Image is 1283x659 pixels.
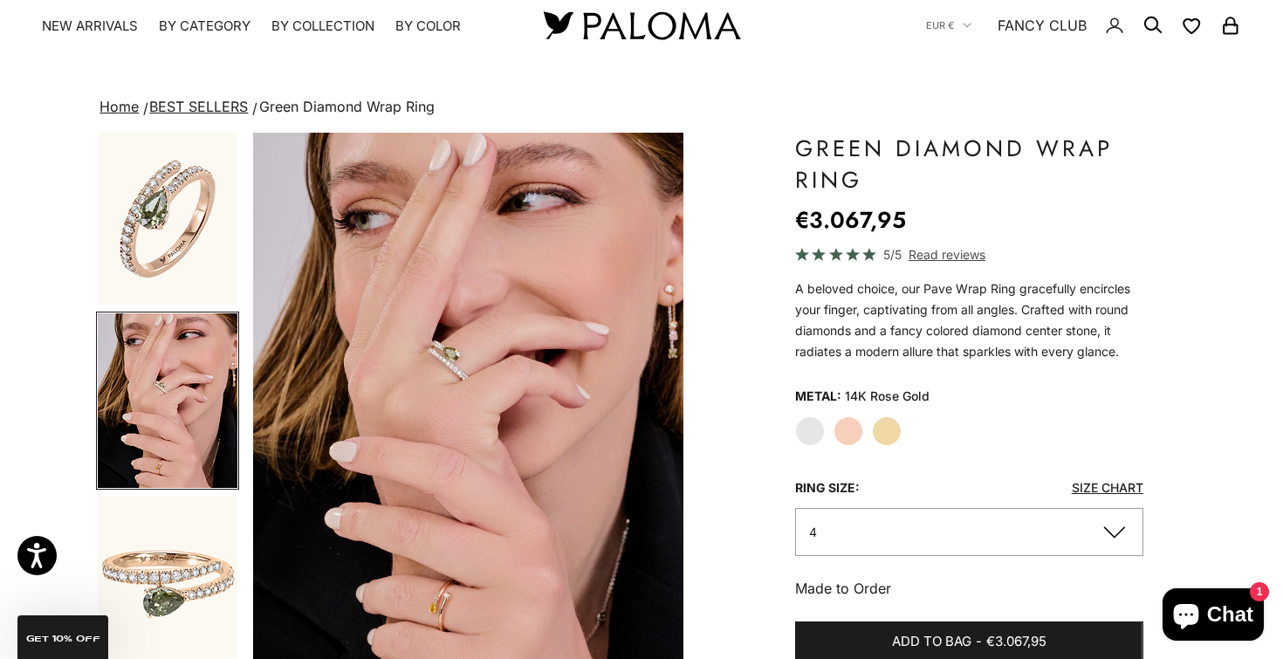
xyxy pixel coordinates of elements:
a: NEW ARRIVALS [42,17,138,35]
div: GET 10% Off [17,615,108,659]
summary: By Collection [271,17,374,35]
img: #RoseGold [98,133,237,305]
button: EUR € [926,17,971,33]
button: Go to item 1 [96,131,239,306]
legend: Ring Size: [795,475,860,501]
summary: By Color [395,17,461,35]
button: 4 [795,508,1143,556]
p: Made to Order [795,577,1143,600]
p: A beloved choice, our Pave Wrap Ring gracefully encircles your finger, captivating from all angle... [795,278,1143,362]
span: GET 10% Off [26,635,100,643]
a: Home [99,98,139,115]
img: #YellowGold #WhiteGold #RoseGold [98,313,237,488]
legend: Metal: [795,383,841,409]
span: 5/5 [883,244,902,264]
span: 4 [809,525,817,539]
variant-option-value: 14K Rose Gold [845,383,930,409]
summary: By Category [159,17,250,35]
nav: Primary navigation [42,17,502,35]
span: Read reviews [909,244,985,264]
span: Green Diamond Wrap Ring [259,98,435,115]
span: €3.067,95 [986,631,1046,653]
sale-price: €3.067,95 [795,203,906,237]
span: EUR € [926,17,954,33]
nav: breadcrumbs [96,95,1187,120]
inbox-online-store-chat: Shopify online store chat [1157,588,1269,645]
a: FANCY CLUB [998,14,1087,37]
span: Add to bag [892,631,971,653]
button: Go to item 4 [96,312,239,490]
h1: Green Diamond Wrap Ring [795,133,1143,196]
a: Size Chart [1072,480,1143,495]
a: BEST SELLERS [149,98,248,115]
a: 5/5 Read reviews [795,244,1143,264]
